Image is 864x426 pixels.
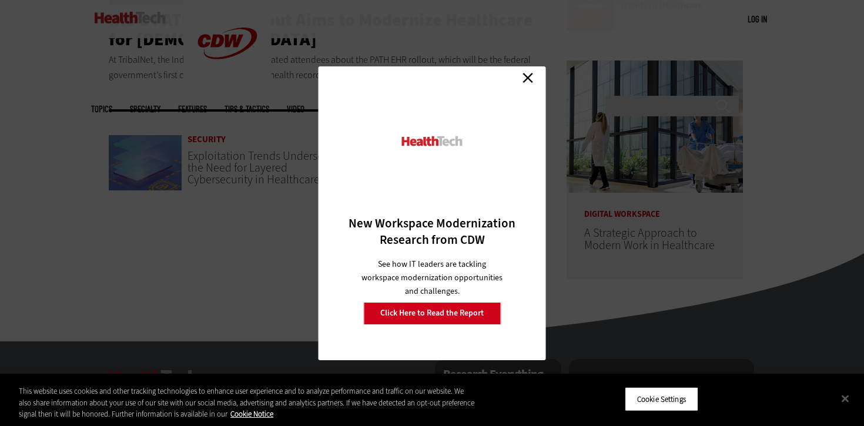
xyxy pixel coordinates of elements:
[400,135,464,147] img: HealthTech_0.png
[339,215,525,248] h3: New Workspace Modernization Research from CDW
[19,385,475,420] div: This website uses cookies and other tracking technologies to enhance user experience and to analy...
[360,257,505,298] p: See how IT leaders are tackling workspace modernization opportunities and challenges.
[832,385,858,411] button: Close
[363,302,501,324] a: Click Here to Read the Report
[519,69,537,87] a: Close
[230,409,273,419] a: More information about your privacy
[625,387,698,411] button: Cookie Settings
